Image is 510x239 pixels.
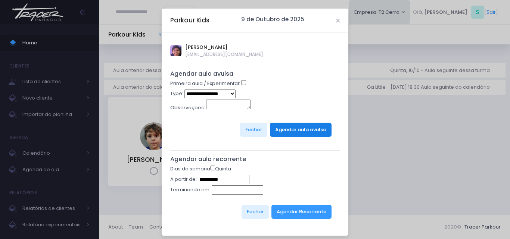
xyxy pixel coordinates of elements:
[170,90,183,97] label: Type:
[185,44,263,51] span: [PERSON_NAME]
[240,123,267,137] button: Fechar
[170,104,205,111] label: Observações:
[170,16,209,25] h5: Parkour Kids
[170,80,240,87] label: Primeira aula / Experimental:
[170,176,197,183] label: A partir de:
[170,155,340,163] h5: Agendar aula recorrente
[210,165,231,173] label: Quinta
[170,165,340,227] form: Dias da semana
[170,70,340,78] h5: Agendar aula avulsa
[210,166,215,170] input: Quinta
[170,186,211,194] label: Terminando em:
[241,16,304,23] h6: 9 de Outubro de 2025
[271,205,332,219] button: Agendar Recorrente
[270,123,332,137] button: Agendar aula avulsa
[185,51,263,58] span: [EMAIL_ADDRESS][DOMAIN_NAME]
[242,205,269,219] button: Fechar
[336,19,340,22] button: Close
